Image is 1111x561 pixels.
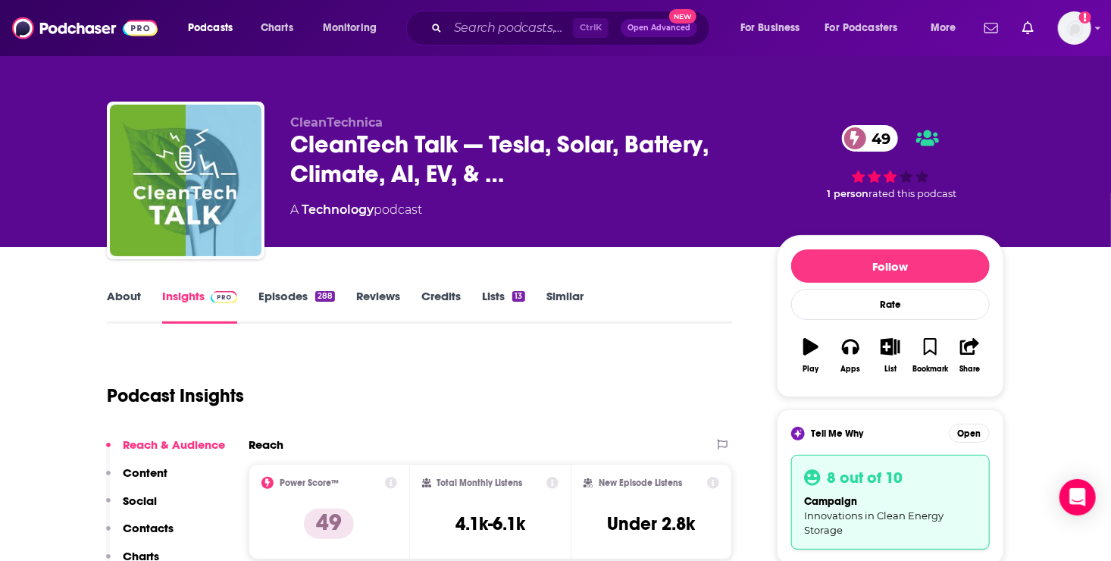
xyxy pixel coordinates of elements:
a: About [107,289,141,324]
h3: 8 out of 10 [827,468,903,487]
button: Share [950,328,990,383]
span: campaign [804,495,857,508]
div: Apps [841,365,861,374]
img: Podchaser Pro [211,291,237,303]
span: Podcasts [188,17,233,39]
h2: Reach [249,437,283,452]
div: 13 [512,291,524,302]
a: Reviews [356,289,400,324]
button: Open AdvancedNew [621,19,697,37]
h2: New Episode Listens [599,478,682,488]
a: InsightsPodchaser Pro [162,289,237,324]
div: Open Intercom Messenger [1059,479,1096,516]
p: Reach & Audience [123,437,225,452]
h3: Under 2.8k [608,512,696,535]
button: Reach & Audience [106,437,225,465]
p: Social [123,494,157,508]
div: 49 1 personrated this podcast [777,115,1004,209]
a: Show notifications dropdown [1016,15,1040,41]
h2: Total Monthly Listens [437,478,523,488]
a: Lists13 [482,289,524,324]
h3: 4.1k-6.1k [455,512,525,535]
a: Charts [251,16,302,40]
a: Similar [546,289,584,324]
span: Charts [261,17,293,39]
div: Search podcasts, credits, & more... [421,11,724,45]
button: open menu [920,16,975,40]
div: Play [803,365,819,374]
span: CleanTechnica [290,115,383,130]
button: open menu [177,16,252,40]
p: Contacts [123,521,174,535]
div: List [884,365,897,374]
div: Bookmark [912,365,948,374]
span: rated this podcast [868,188,956,199]
span: 49 [857,125,899,152]
span: Logged in as roneledotsonRAD [1058,11,1091,45]
button: Show profile menu [1058,11,1091,45]
a: Show notifications dropdown [978,15,1004,41]
span: For Podcasters [825,17,898,39]
button: Bookmark [910,328,950,383]
img: Podchaser - Follow, Share and Rate Podcasts [12,14,158,42]
img: User Profile [1058,11,1091,45]
button: open menu [730,16,819,40]
button: List [871,328,910,383]
button: open menu [815,16,920,40]
a: Technology [302,202,374,217]
div: 288 [315,291,335,302]
button: open menu [312,16,396,40]
span: 1 person [827,188,868,199]
span: Ctrl K [573,18,609,38]
button: Play [791,328,831,383]
div: A podcast [290,201,422,219]
h2: Power Score™ [280,478,339,488]
span: For Business [740,17,800,39]
h1: Podcast Insights [107,384,244,407]
div: Rate [791,289,990,320]
span: More [931,17,956,39]
span: Tell Me Why [811,428,863,440]
p: 49 [304,509,354,539]
button: Apps [831,328,870,383]
a: Credits [421,289,461,324]
span: Open Advanced [627,24,690,32]
button: Follow [791,249,990,283]
span: New [669,9,696,24]
input: Search podcasts, credits, & more... [448,16,573,40]
a: Episodes288 [258,289,335,324]
span: Innovations in Clean Energy Storage [804,509,944,536]
p: Content [123,465,167,480]
img: tell me why sparkle [793,429,803,438]
button: Contacts [106,521,174,549]
img: CleanTech Talk — Tesla, Solar, Battery, Climate, AI, EV, & Other Tech News & Analysis [110,105,261,256]
button: Social [106,494,157,522]
button: Open [949,424,990,443]
a: 49 [842,125,899,152]
svg: Add a profile image [1079,11,1091,24]
div: Share [959,365,980,374]
span: Monitoring [323,17,377,39]
button: Content [106,465,167,494]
